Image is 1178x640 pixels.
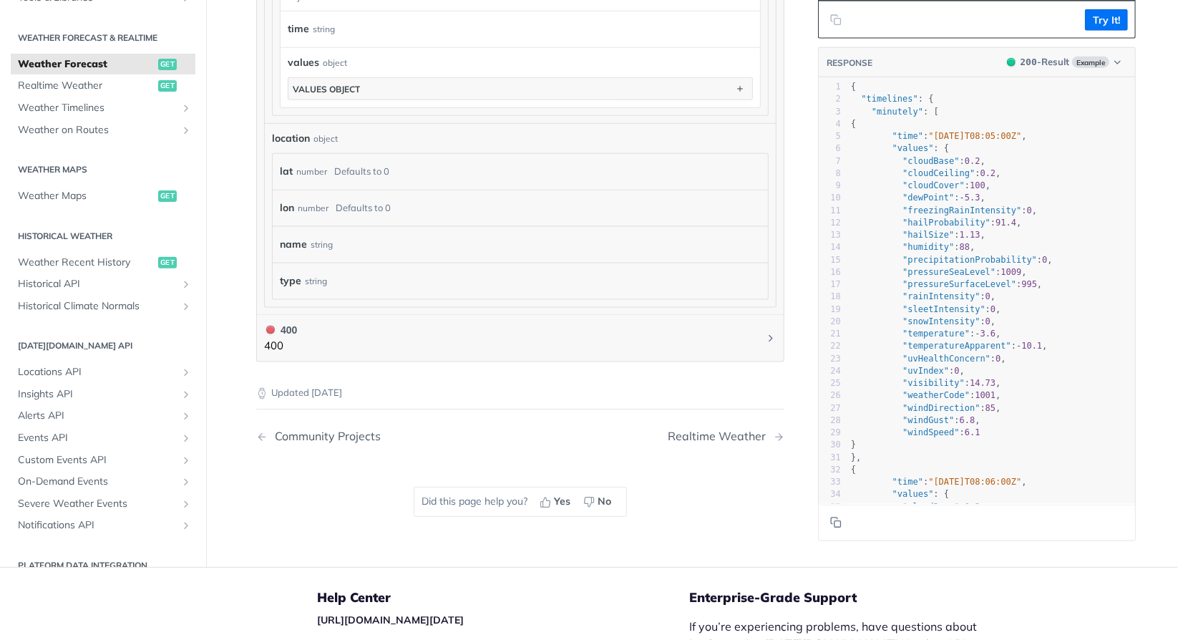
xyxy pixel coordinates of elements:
[819,427,841,439] div: 29
[819,500,841,513] div: 35
[819,93,841,105] div: 2
[819,192,841,204] div: 10
[902,180,965,190] span: "cloudCover"
[819,229,841,241] div: 13
[11,362,195,383] a: Locations APIShow subpages for Locations API
[902,242,954,252] span: "humidity"
[851,94,934,104] span: : {
[892,131,923,141] span: "time"
[892,477,923,487] span: "time"
[18,79,155,93] span: Realtime Weather
[336,198,391,218] div: Defaults to 0
[11,471,195,493] a: On-Demand EventsShow subpages for On-Demand Events
[928,477,1021,487] span: "[DATE]T08:06:00Z"
[819,216,841,228] div: 12
[280,161,293,182] label: lat
[851,180,990,190] span: : ,
[819,253,841,266] div: 15
[826,55,873,69] button: RESPONSE
[288,55,319,70] span: values
[668,430,784,443] a: Next Page: Realtime Weather
[18,122,177,137] span: Weather on Routes
[819,315,841,327] div: 20
[158,190,177,202] span: get
[819,340,841,352] div: 22
[851,193,985,203] span: : ,
[280,271,301,291] label: type
[11,229,195,242] h2: Historical Weather
[11,558,195,571] h2: Platform DATA integration
[18,57,155,71] span: Weather Forecast
[266,326,275,334] span: 400
[11,119,195,140] a: Weather on RoutesShow subpages for Weather on Routes
[819,278,841,291] div: 17
[851,254,1053,264] span: : ,
[985,291,990,301] span: 0
[180,454,192,465] button: Show subpages for Custom Events API
[18,475,177,489] span: On-Demand Events
[18,409,177,423] span: Alerts API
[851,155,985,165] span: : ,
[18,431,177,445] span: Events API
[317,589,689,606] h5: Help Center
[819,81,841,93] div: 1
[902,168,975,178] span: "cloudCeiling"
[256,430,482,443] a: Previous Page: Community Projects
[851,266,1027,276] span: : ,
[851,402,1001,412] span: : ,
[851,279,1042,289] span: : ,
[851,414,980,425] span: : ,
[965,155,980,165] span: 0.2
[819,439,841,451] div: 30
[11,493,195,514] a: Severe Weather EventsShow subpages for Severe Weather Events
[158,58,177,69] span: get
[851,131,1027,141] span: : ,
[955,365,960,375] span: 0
[902,279,1016,289] span: "pressureSurfaceLevel"
[256,415,784,457] nav: Pagination Controls
[965,427,980,437] span: 6.1
[1007,58,1016,67] span: 200
[264,338,297,354] p: 400
[256,386,784,400] p: Updated [DATE]
[851,464,856,474] span: {
[975,329,980,339] span: -
[851,329,1001,339] span: : ,
[851,230,985,240] span: : ,
[819,364,841,377] div: 24
[990,304,996,314] span: 0
[902,217,990,227] span: "hailProbability"
[18,299,177,313] span: Historical Climate Normals
[18,452,177,467] span: Custom Events API
[902,341,1011,351] span: "temperatureApparent"
[293,84,360,94] div: values object
[11,427,195,449] a: Events APIShow subpages for Events API
[851,427,980,437] span: :
[11,405,195,427] a: Alerts APIShow subpages for Alerts API
[180,300,192,311] button: Show subpages for Historical Climate Normals
[996,353,1001,363] span: 0
[975,390,996,400] span: 1001
[965,501,980,511] span: 0.2
[334,161,389,182] div: Defaults to 0
[819,488,841,500] div: 34
[819,241,841,253] div: 14
[851,365,965,375] span: : ,
[1021,57,1037,67] span: 200
[264,322,297,338] div: 400
[11,185,195,207] a: Weather Mapsget
[18,496,177,510] span: Severe Weather Events
[902,414,954,425] span: "windGust"
[18,277,177,291] span: Historical API
[819,389,841,402] div: 26
[960,230,980,240] span: 1.13
[180,520,192,531] button: Show subpages for Notifications API
[902,353,990,363] span: "uvHealthConcern"
[1016,341,1021,351] span: -
[180,367,192,378] button: Show subpages for Locations API
[851,217,1022,227] span: : ,
[851,168,1001,178] span: : ,
[851,378,1001,388] span: : ,
[902,390,970,400] span: "weatherCode"
[819,266,841,278] div: 16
